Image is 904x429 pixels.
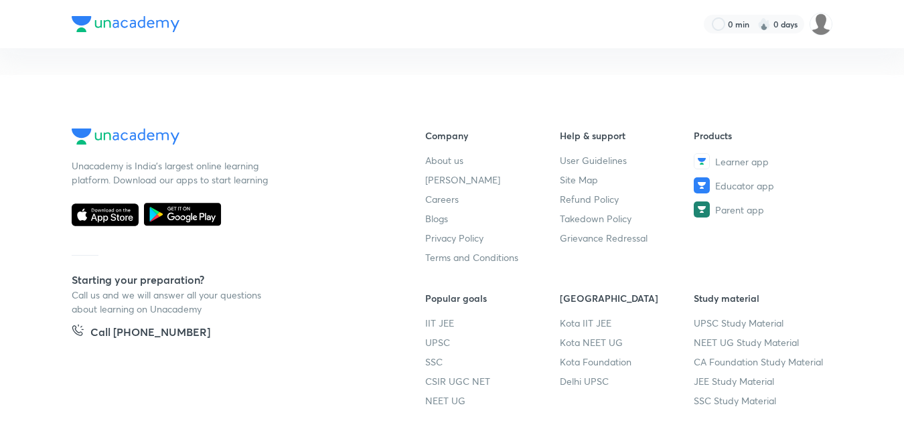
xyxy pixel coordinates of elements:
a: [PERSON_NAME] [425,173,560,187]
h6: Popular goals [425,291,560,305]
a: Kota IIT JEE [560,316,694,330]
a: JEE Study Material [694,374,828,388]
a: Delhi UPSC [560,374,694,388]
a: NEET UG Study Material [694,335,828,349]
p: Call us and we will answer all your questions about learning on Unacademy [72,288,273,316]
a: Takedown Policy [560,211,694,226]
a: Learner app [694,153,828,169]
a: Refund Policy [560,192,694,206]
img: Company Logo [72,16,179,32]
a: CSIR UGC NET [425,374,560,388]
span: Learner app [715,155,769,169]
h5: Call [PHONE_NUMBER] [90,324,210,343]
p: Unacademy is India’s largest online learning platform. Download our apps to start learning [72,159,273,187]
a: Site Map [560,173,694,187]
a: Blogs [425,211,560,226]
a: Terms and Conditions [425,250,560,264]
a: Grievance Redressal [560,231,694,245]
img: Educator app [694,177,710,193]
img: renuka [810,13,832,35]
h5: Starting your preparation? [72,272,382,288]
a: CA Foundation Study Material [694,355,828,369]
span: Educator app [715,179,774,193]
a: About us [425,153,560,167]
a: UPSC Study Material [694,316,828,330]
a: Kota NEET UG [560,335,694,349]
a: Careers [425,192,560,206]
a: SSC [425,355,560,369]
span: Careers [425,192,459,206]
a: IIT JEE [425,316,560,330]
img: Learner app [694,153,710,169]
a: Parent app [694,201,828,218]
a: Educator app [694,177,828,193]
h6: Help & support [560,128,694,143]
a: SSC Study Material [694,394,828,408]
a: UPSC [425,335,560,349]
a: NEET UG [425,394,560,408]
img: Company Logo [72,128,179,145]
a: User Guidelines [560,153,694,167]
span: Parent app [715,203,764,217]
h6: Products [694,128,828,143]
h6: [GEOGRAPHIC_DATA] [560,291,694,305]
h6: Study material [694,291,828,305]
img: streak [757,17,771,31]
a: Call [PHONE_NUMBER] [72,324,210,343]
h6: Company [425,128,560,143]
img: Parent app [694,201,710,218]
a: Company Logo [72,128,382,148]
a: Kota Foundation [560,355,694,369]
a: Privacy Policy [425,231,560,245]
